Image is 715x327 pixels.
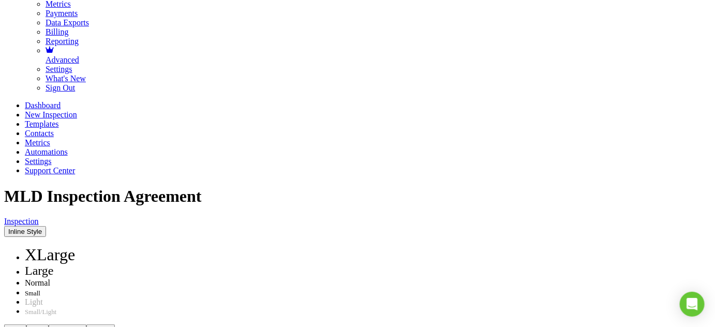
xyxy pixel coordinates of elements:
[25,110,711,120] a: New Inspection
[680,292,705,317] div: Open Intercom Messenger
[25,157,711,166] a: Settings
[4,187,711,206] h1: MLD Inspection Agreement
[46,83,75,92] a: Sign Out
[46,37,79,46] a: Reporting
[46,9,78,18] a: Payments
[25,290,40,297] a: Small
[25,278,50,287] a: Normal
[4,226,46,237] button: Inline Style
[46,74,86,83] a: What's New
[25,147,711,157] div: Automations
[46,65,72,73] a: Settings
[25,101,711,110] a: Dashboard
[25,264,54,277] a: Large
[25,166,711,175] a: Support Center
[46,18,89,27] a: Data Exports
[4,245,576,316] div: Inline Style
[25,138,711,147] a: Metrics
[4,217,711,226] a: Inspection
[8,228,42,235] span: Inline Style
[25,147,711,157] a: Automations (Basic)
[25,298,43,306] a: Light
[46,27,68,36] a: Billing
[46,46,711,64] a: Advanced
[25,245,75,264] a: XLarge
[25,129,711,138] a: Contacts
[25,308,56,316] a: Small/Light
[25,120,711,129] a: Templates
